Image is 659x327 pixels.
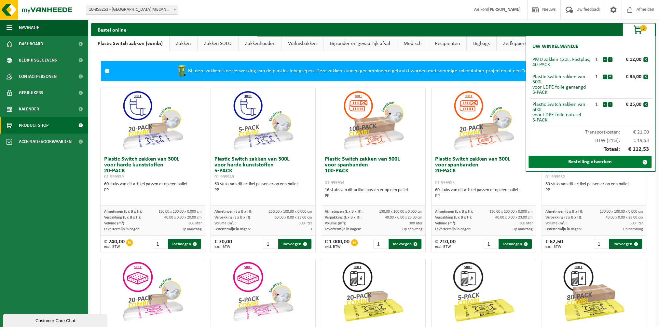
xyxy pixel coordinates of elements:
[435,187,532,199] div: 60 stuks van dit artikel passen er op een pallet
[435,216,472,220] span: Verpakking (L x B x H):
[168,239,201,249] button: Toevoegen
[519,221,532,225] span: 300 liter
[214,216,251,220] span: Verpakking (L x B x H):
[499,239,532,249] button: Toevoegen
[214,156,312,180] h3: Plastic Switch zakken van 300L voor harde kunststoffen 5-PACK
[230,259,295,324] img: 01-999955
[629,221,643,225] span: 300 liter
[341,259,406,324] img: 01-999964
[230,88,295,153] img: 01-999949
[389,239,422,249] button: Toevoegen
[545,181,643,193] div: 60 stuks van dit artikel passen er op een pallet
[299,221,312,225] span: 300 liter
[324,239,349,249] div: € 1 000,00
[324,245,349,249] span: excl. BTW
[397,36,428,51] a: Medisch
[623,227,643,231] span: Op aanvraag
[324,216,361,220] span: Verpakking (L x B x H):
[532,57,591,67] div: PMD zakken 120L, Fostplus, 40-PACK
[495,216,532,220] span: 40.00 x 0.00 x 23.00 cm
[545,175,565,179] span: 01-999952
[104,227,140,231] span: Levertermijn in dagen:
[532,102,591,123] div: Plastic Switch zakken van 500L voor LDPE folie naturel 5-PACK
[591,57,602,62] div: 1
[323,36,397,51] a: Bijzonder en gevaarlijk afval
[545,187,643,193] div: PP
[467,36,496,51] a: Bigbags
[435,239,455,249] div: € 210,00
[19,134,72,150] span: Acceptatievoorwaarden
[529,143,652,156] div: Totaal:
[324,221,346,225] span: Volume (m³):
[19,85,43,101] span: Gebruikers
[104,239,124,249] div: € 240,00
[214,187,312,193] div: PP
[3,313,109,327] iframe: chat widget
[19,36,43,52] span: Dashboard
[614,74,643,79] div: € 35,00
[214,210,252,214] span: Afmetingen (L x B x H):
[435,180,454,185] span: 01-999953
[214,239,232,249] div: € 70,00
[545,221,566,225] span: Volume (m³):
[120,88,185,153] img: 01-999950
[263,239,277,249] input: 1
[104,187,201,193] div: PP
[599,210,643,214] span: 130.00 x 100.00 x 0.000 cm
[497,36,533,51] a: Zelfkippers
[214,175,234,179] span: 01-999949
[489,210,532,214] span: 130.00 x 100.00 x 0.000 cm
[512,227,532,231] span: Op aanvraag
[278,239,311,249] button: Toevoegen
[104,245,124,249] span: excl. BTW
[605,216,643,220] span: 40.00 x 0.00 x 23.00 cm
[608,75,612,79] button: +
[643,102,648,107] button: x
[614,102,643,107] div: € 25,00
[175,64,188,78] img: WB-0240-HPE-GN-50.png
[158,210,202,214] span: 130.00 x 100.00 x 0.000 cm
[269,210,312,214] span: 130.00 x 100.00 x 0.000 cm
[545,216,582,220] span: Verpakking (L x B x H):
[113,61,633,81] div: Bij deze zakken is de verwerking van de plastics inbegrepen. Deze zakken kunnen gecombineerd gebr...
[561,259,626,324] img: 01-999968
[324,156,422,186] h3: Plastic Switch zakken van 300L voor spanbanden 100-PACK
[120,259,185,324] img: 01-999956
[188,221,202,225] span: 300 liter
[591,74,602,79] div: 1
[428,36,466,51] a: Recipiënten
[545,210,583,214] span: Afmetingen (L x B x H):
[623,23,655,36] button: 3
[451,259,516,324] img: 01-999963
[435,245,455,249] span: excl. BTW
[281,36,323,51] a: Vuilnisbakken
[640,25,647,31] span: 3
[104,175,123,179] span: 01-999950
[484,239,498,249] input: 1
[402,227,422,231] span: Op aanvraag
[435,227,471,231] span: Levertermijn in dagen:
[104,221,125,225] span: Volume (m³):
[545,227,581,231] span: Levertermijn in dagen:
[214,227,250,231] span: Levertermijn in dagen:
[603,102,607,107] button: -
[603,75,607,79] button: -
[435,193,532,199] div: PP
[385,216,422,220] span: 40.00 x 0.00 x 23.00 cm
[529,39,582,54] h2: Uw winkelmandje
[182,227,202,231] span: Op aanvraag
[614,57,643,62] div: € 12,00
[341,88,406,153] img: 01-999954
[324,187,422,199] div: 16 stuks van dit artikel passen er op een pallet
[488,7,521,12] strong: [PERSON_NAME]
[170,36,197,51] a: Zakken
[529,135,652,143] div: BTW (21%):
[324,180,344,185] span: 01-999954
[620,130,649,135] span: € 21,00
[324,210,362,214] span: Afmetingen (L x B x H):
[435,210,473,214] span: Afmetingen (L x B x H):
[239,36,281,51] a: Zakkenhouder
[379,210,422,214] span: 130.00 x 100.00 x 0.000 cm
[608,102,612,107] button: +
